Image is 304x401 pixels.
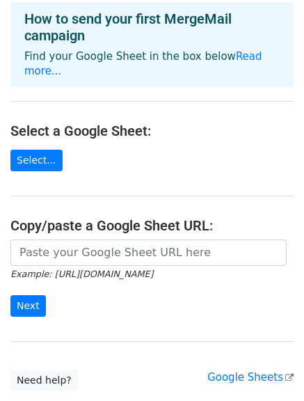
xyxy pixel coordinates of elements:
h4: Copy/paste a Google Sheet URL: [10,217,294,234]
iframe: Chat Widget [234,334,304,401]
small: Example: [URL][DOMAIN_NAME] [10,269,153,279]
h4: Select a Google Sheet: [10,123,294,139]
a: Google Sheets [207,371,294,384]
h4: How to send your first MergeMail campaign [24,10,280,44]
a: Need help? [10,370,78,391]
a: Read more... [24,50,262,77]
div: Widget de chat [234,334,304,401]
input: Next [10,295,46,317]
p: Find your Google Sheet in the box below [24,49,280,79]
input: Paste your Google Sheet URL here [10,239,287,266]
a: Select... [10,150,63,171]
